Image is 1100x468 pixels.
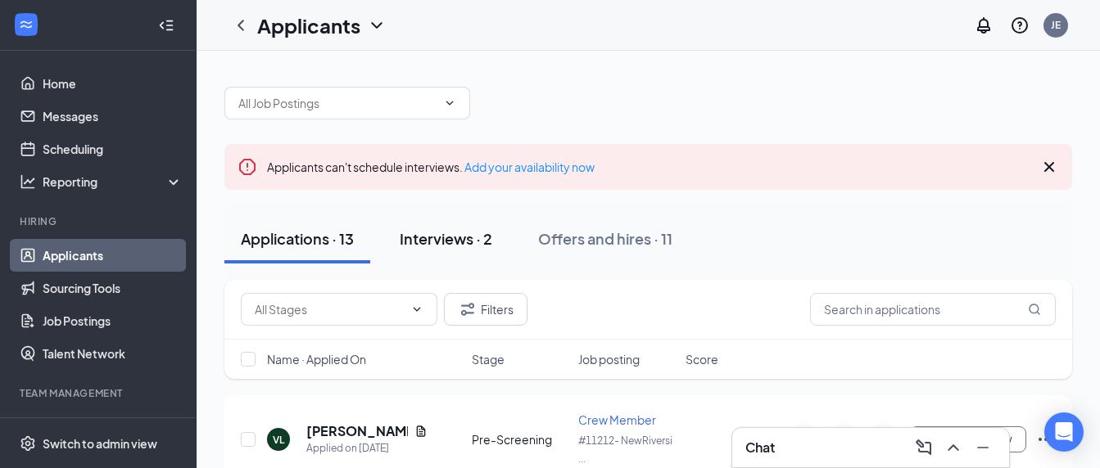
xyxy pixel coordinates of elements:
div: Reporting [43,173,183,190]
div: Applied on [DATE] [306,440,428,457]
svg: ComposeMessage [914,438,934,457]
a: Home [43,67,183,100]
svg: Settings [20,435,36,452]
input: Search in applications [810,293,1056,326]
a: Talent Network [43,337,183,370]
span: Stage [472,351,505,367]
svg: WorkstreamLogo [18,16,34,33]
span: #11212- NewRiversi ... [578,434,672,465]
div: Open Intercom Messenger [1044,412,1084,452]
span: Job posting [578,351,640,367]
svg: QuestionInfo [1010,16,1030,35]
svg: ChevronDown [367,16,387,35]
svg: ChevronDown [410,303,423,316]
svg: Document [414,425,428,438]
input: All Stages [255,300,404,318]
svg: MagnifyingGlass [1028,303,1041,316]
button: ComposeMessage [911,434,937,461]
div: Switch to admin view [43,435,157,452]
div: Offers and hires · 11 [538,228,672,249]
a: Messages [43,100,183,133]
div: Hiring [20,214,179,228]
svg: Collapse [158,17,174,34]
svg: ChevronLeft [231,16,251,35]
svg: Ellipses [1036,430,1056,449]
span: Score [686,351,718,367]
svg: Error [238,157,257,177]
h3: Chat [745,439,775,457]
h1: Applicants [257,11,360,39]
span: Crew Member [578,412,656,427]
a: Applicants [43,239,183,272]
button: ChevronUp [940,434,966,461]
button: Minimize [970,434,996,461]
svg: ChevronUp [944,438,963,457]
a: Job Postings [43,304,183,337]
svg: Minimize [973,438,993,457]
svg: Analysis [20,173,36,190]
div: VL [273,433,284,447]
h5: [PERSON_NAME] [306,422,408,440]
div: Interviews · 2 [400,228,492,249]
svg: ChevronDown [443,97,456,110]
svg: Filter [458,299,478,319]
svg: Cross [1039,157,1059,177]
a: Sourcing Tools [43,272,183,304]
span: Name · Applied On [267,351,366,367]
button: Filter Filters [444,293,527,326]
div: Team Management [20,386,179,400]
span: Applicants can't schedule interviews. [267,160,595,174]
svg: Notifications [974,16,994,35]
a: Scheduling [43,133,183,165]
button: Schedule Interview [910,426,1026,452]
input: All Job Postings [238,94,437,112]
a: Add your availability now [464,160,595,174]
div: JE [1051,18,1061,32]
div: Pre-Screening [472,431,569,448]
div: Applications · 13 [241,228,354,249]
